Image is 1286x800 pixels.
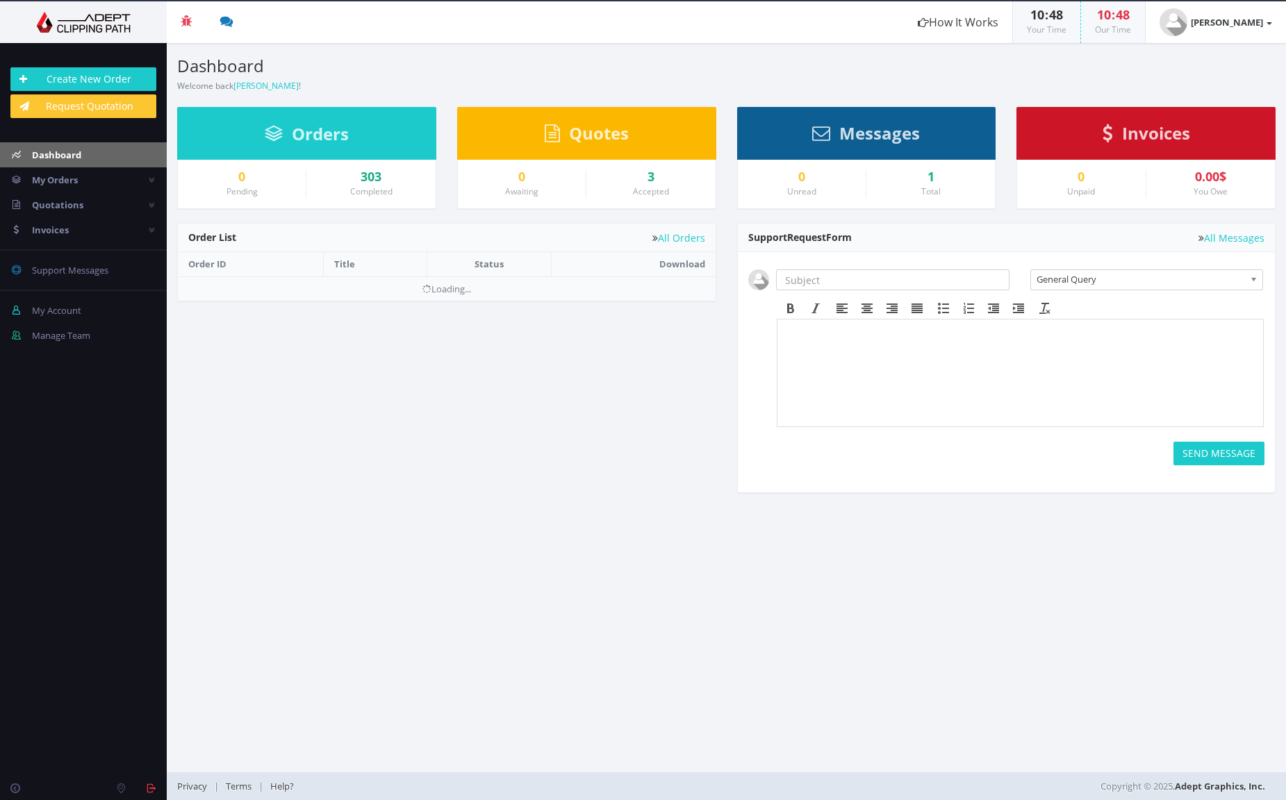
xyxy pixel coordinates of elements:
small: Unpaid [1067,185,1095,197]
div: 1 [877,170,984,184]
img: user_default.jpg [1160,8,1187,36]
div: 0.00$ [1157,170,1264,184]
small: Awaiting [505,185,538,197]
span: Copyright © 2025, [1100,779,1265,793]
div: Align center [855,299,880,317]
a: Request Quotation [10,94,156,118]
a: All Orders [652,233,705,243]
a: Create New Order [10,67,156,91]
span: Order List [188,231,236,244]
a: Adept Graphics, Inc. [1175,780,1265,792]
input: Subject [776,269,1010,290]
span: Support Form [748,231,852,244]
td: Loading... [178,276,716,301]
div: Align right [880,299,905,317]
a: Orders [265,131,349,143]
span: Support Messages [32,264,108,276]
img: Adept Graphics [10,12,156,33]
a: 0 [468,170,575,184]
span: Invoices [32,224,69,236]
div: Increase indent [1006,299,1031,317]
th: Status [427,252,552,276]
span: : [1111,6,1116,23]
th: Title [323,252,427,276]
span: Quotes [569,122,629,144]
a: Terms [219,780,258,792]
small: Completed [350,185,393,197]
a: How It Works [904,1,1012,43]
small: Unread [787,185,816,197]
a: Invoices [1103,130,1190,142]
span: Quotations [32,199,83,211]
a: 0 [748,170,855,184]
span: 48 [1049,6,1063,23]
span: My Account [32,304,81,317]
small: Welcome back ! [177,80,301,92]
a: 0 [188,170,295,184]
div: Decrease indent [981,299,1006,317]
small: Your Time [1027,24,1066,35]
img: user_default.jpg [748,269,769,290]
div: Italic [803,299,828,317]
span: 48 [1116,6,1130,23]
button: SEND MESSAGE [1173,442,1264,465]
div: | | [177,772,909,800]
a: [PERSON_NAME] [1146,1,1286,43]
span: General Query [1037,270,1244,288]
span: 10 [1097,6,1111,23]
a: [PERSON_NAME] [233,80,299,92]
a: 3 [597,170,704,184]
div: Numbered list [956,299,981,317]
a: 303 [317,170,424,184]
h3: Dashboard [177,57,716,75]
a: Messages [812,130,920,142]
div: Bold [778,299,803,317]
small: Our Time [1095,24,1131,35]
span: Dashboard [32,149,81,161]
div: Align left [830,299,855,317]
a: All Messages [1198,233,1264,243]
th: Order ID [178,252,323,276]
span: : [1044,6,1049,23]
span: Invoices [1122,122,1190,144]
th: Download [551,252,715,276]
span: Request [787,231,826,244]
a: Quotes [545,130,629,142]
span: Manage Team [32,329,90,342]
div: Justify [905,299,930,317]
a: Privacy [177,780,214,792]
small: Total [921,185,941,197]
span: Orders [292,122,349,145]
span: Messages [839,122,920,144]
a: 0 [1028,170,1135,184]
a: Help? [263,780,301,792]
strong: [PERSON_NAME] [1191,16,1263,28]
span: 10 [1030,6,1044,23]
span: My Orders [32,174,78,186]
iframe: Rich Text Area. Press ALT-F9 for menu. Press ALT-F10 for toolbar. Press ALT-0 for help [777,319,1264,426]
small: Pending [226,185,258,197]
small: Accepted [633,185,669,197]
div: Clear formatting [1032,299,1057,317]
div: Bullet list [931,299,956,317]
small: You Owe [1194,185,1228,197]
